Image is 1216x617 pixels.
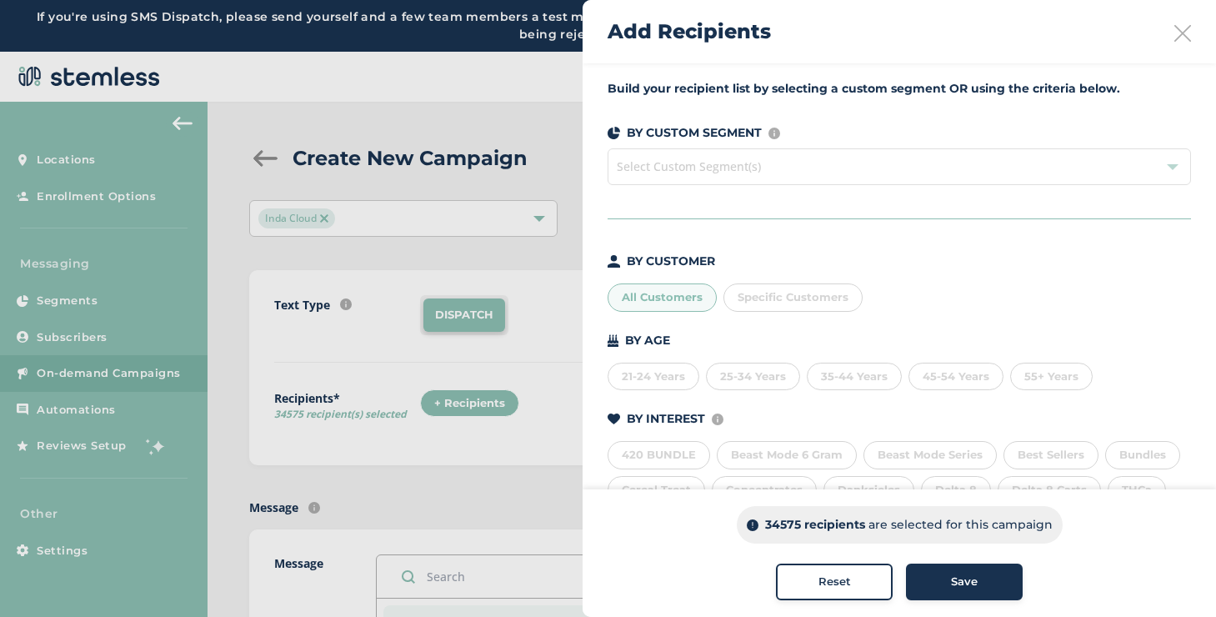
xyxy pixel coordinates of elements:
[627,124,762,142] p: BY CUSTOM SEGMENT
[1010,363,1093,391] div: 55+ Years
[717,441,857,469] div: Beast Mode 6 Gram
[738,290,848,303] span: Specific Customers
[627,410,705,428] p: BY INTEREST
[608,414,620,425] img: icon-heart-dark-29e6356f.svg
[1133,537,1216,617] iframe: Chat Widget
[765,516,865,534] p: 34575 recipients
[608,283,717,312] div: All Customers
[863,441,997,469] div: Beast Mode Series
[776,564,893,600] button: Reset
[608,17,771,47] h2: Add Recipients
[712,476,817,504] div: Concentrates
[608,80,1191,98] label: Build your recipient list by selecting a custom segment OR using the criteria below.
[608,127,620,139] img: icon-segments-dark-074adb27.svg
[706,363,800,391] div: 25-34 Years
[921,476,991,504] div: Delta 8
[608,476,705,504] div: Cereal Treat
[608,363,699,391] div: 21-24 Years
[747,519,758,531] img: icon-info-dark-48f6c5f3.svg
[608,334,618,347] img: icon-cake-93b2a7b5.svg
[818,574,851,590] span: Reset
[906,564,1023,600] button: Save
[627,253,715,270] p: BY CUSTOMER
[868,516,1053,534] p: are selected for this campaign
[1108,476,1166,504] div: THCa
[823,476,914,504] div: Danksicles
[807,363,902,391] div: 35-44 Years
[608,255,620,268] img: icon-person-dark-ced50e5f.svg
[908,363,1003,391] div: 45-54 Years
[712,414,723,425] img: icon-info-236977d2.svg
[1003,441,1098,469] div: Best Sellers
[998,476,1101,504] div: Delta 8 Carts
[608,441,710,469] div: 420 BUNDLE
[1105,441,1180,469] div: Bundles
[951,574,978,590] span: Save
[768,128,780,139] img: icon-info-236977d2.svg
[625,332,670,349] p: BY AGE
